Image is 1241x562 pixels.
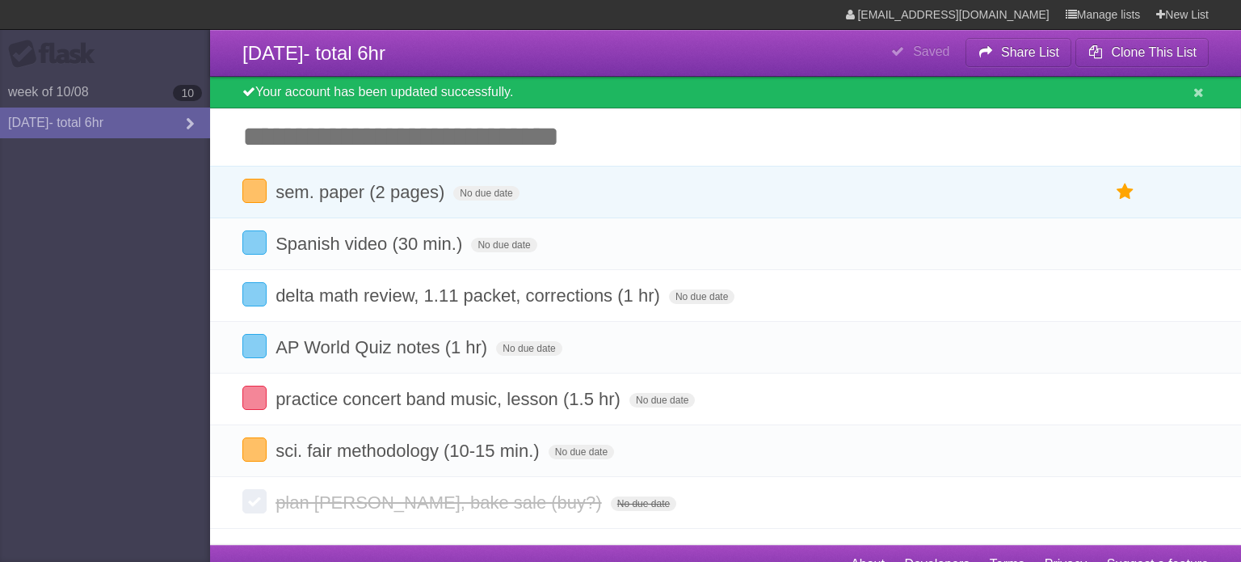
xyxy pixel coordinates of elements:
[276,492,606,513] span: plan [PERSON_NAME], bake sale (buy?)
[242,179,267,203] label: Done
[242,386,267,410] label: Done
[1075,38,1209,67] button: Clone This List
[549,445,614,459] span: No due date
[242,334,267,358] label: Done
[276,337,491,357] span: AP World Quiz notes (1 hr)
[242,489,267,513] label: Done
[1001,45,1059,59] b: Share List
[276,389,625,409] span: practice concert band music, lesson (1.5 hr)
[1110,179,1141,205] label: Star task
[629,393,695,408] span: No due date
[1111,45,1197,59] b: Clone This List
[669,289,734,304] span: No due date
[471,238,536,252] span: No due date
[210,77,1241,108] div: Your account has been updated successfully.
[242,230,267,255] label: Done
[611,497,676,511] span: No due date
[242,42,385,64] span: [DATE]- total 6hr
[242,282,267,306] label: Done
[453,186,519,201] span: No due date
[496,341,562,356] span: No due date
[276,285,664,306] span: delta math review, 1.11 packet, corrections (1 hr)
[242,437,267,462] label: Done
[965,38,1072,67] button: Share List
[913,44,949,58] b: Saved
[173,85,202,101] b: 10
[276,234,466,254] span: Spanish video (30 min.)
[276,441,543,461] span: sci. fair methodology (10-15 min.)
[8,40,105,69] div: Flask
[276,182,448,202] span: sem. paper (2 pages)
